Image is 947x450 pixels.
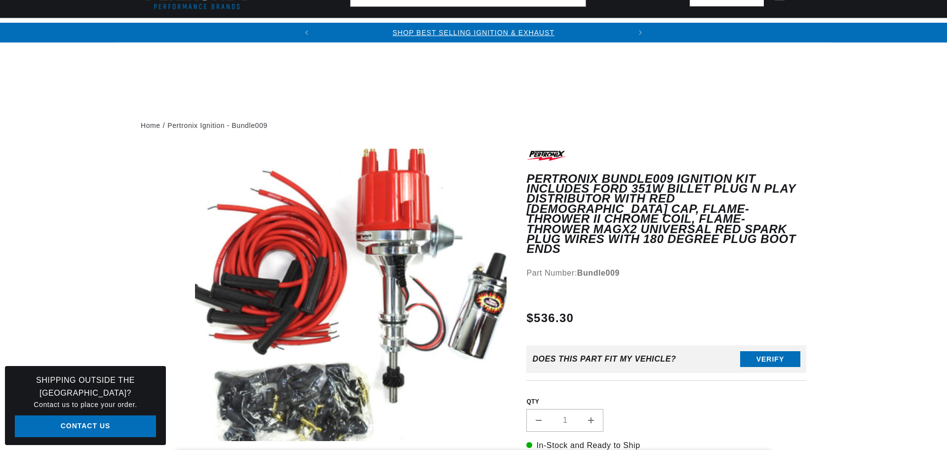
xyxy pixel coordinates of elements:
[15,415,156,438] a: Contact Us
[526,174,806,254] h1: Pertronix Bundle009 Ignition Kit includes Ford 351W Billet Plug n Play Distributor with Red [DEMO...
[631,23,650,42] button: Translation missing: en.sections.announcements.next_announcement
[316,27,631,38] div: 1 of 2
[141,149,507,447] media-gallery: Gallery Viewer
[577,269,620,277] strong: Bundle009
[141,120,806,131] nav: breadcrumbs
[15,374,156,399] h3: Shipping Outside the [GEOGRAPHIC_DATA]?
[141,18,247,41] summary: Ignition Conversions
[167,120,267,131] a: Pertronix Ignition - Bundle009
[794,18,863,41] summary: Motorcycle
[116,23,831,42] slideshow-component: Translation missing: en.sections.announcements.announcement_bar
[247,18,356,41] summary: Coils & Distributors
[526,267,806,280] div: Part Number:
[700,18,793,41] summary: Spark Plug Wires
[316,27,631,38] div: Announcement
[15,399,156,410] p: Contact us to place your order.
[393,29,554,37] a: SHOP BEST SELLING IGNITION & EXHAUST
[602,18,700,41] summary: Battery Products
[297,23,316,42] button: Translation missing: en.sections.announcements.previous_announcement
[526,309,574,327] span: $536.30
[526,398,806,406] label: QTY
[528,18,602,41] summary: Engine Swaps
[740,351,800,367] button: Verify
[532,355,676,364] div: Does This part fit My vehicle?
[356,18,528,41] summary: Headers, Exhausts & Components
[141,120,160,131] a: Home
